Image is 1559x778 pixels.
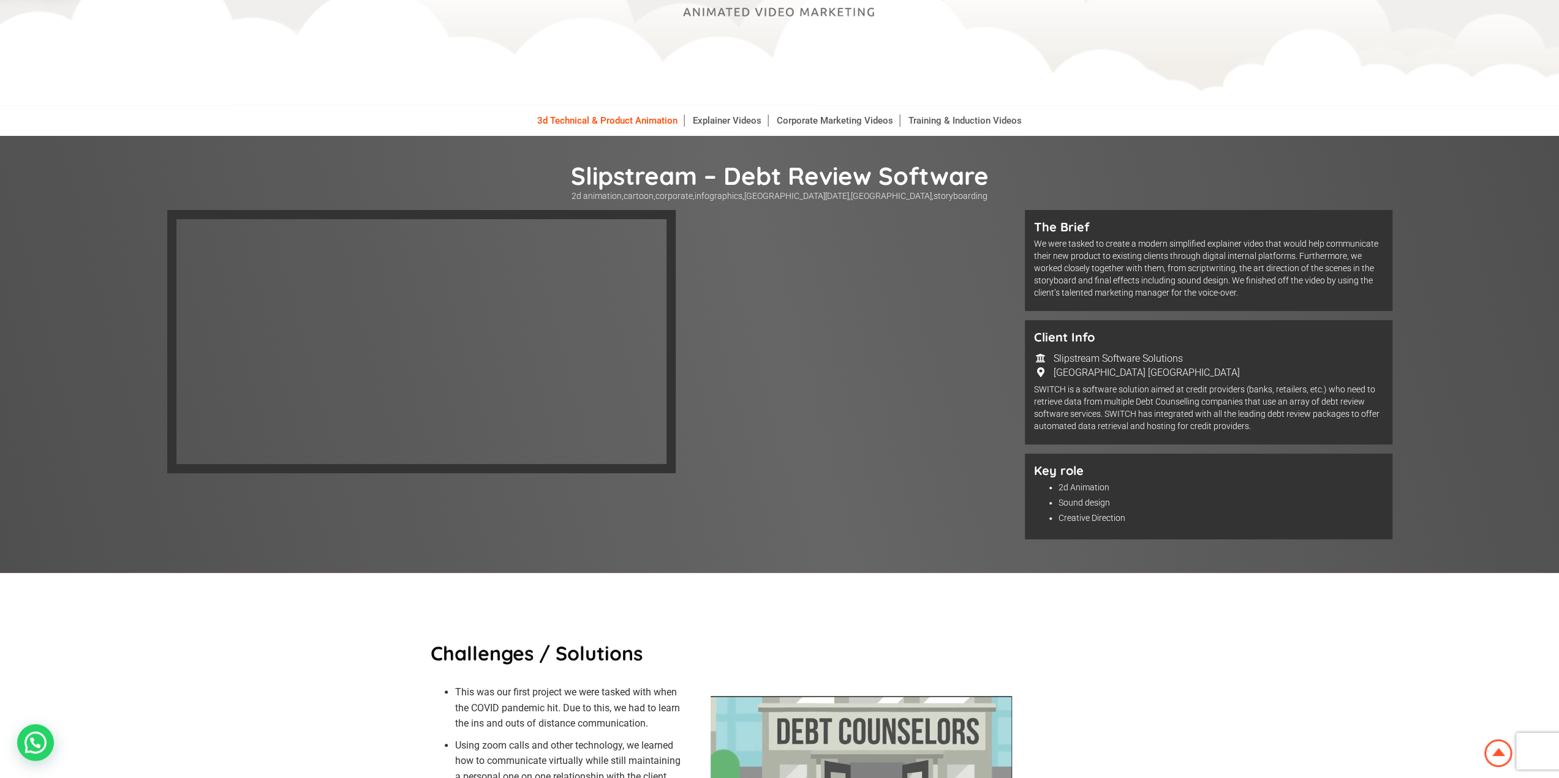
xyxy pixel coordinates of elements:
[1482,737,1515,769] img: Animation Studio South Africa
[431,643,682,663] h6: Challenges / Solutions
[851,191,932,201] a: [GEOGRAPHIC_DATA]
[655,191,693,201] a: corporate
[455,686,680,729] span: This was our first project we were tasked with when the COVID pandemic hit. Due to this, we had t...
[744,191,849,201] a: [GEOGRAPHIC_DATA][DATE]
[695,191,742,201] a: infographics
[771,114,900,127] a: Corporate Marketing Videos
[624,191,654,201] a: cartoon
[1034,238,1383,299] p: We were tasked to create a modern simplified explainer video that would help communicate their ne...
[687,114,768,127] a: Explainer Videos
[1053,366,1240,379] td: [GEOGRAPHIC_DATA] [GEOGRAPHIC_DATA]
[1059,481,1383,493] li: 2d Animation
[1034,329,1383,345] h5: Client Info
[1034,383,1383,432] p: SWITCH is a software solution aimed at credit providers (banks, retailers, etc.) who need to retr...
[167,160,1392,191] h1: Slipstream – Debt Review Software
[1059,512,1383,524] li: Creative Direction
[1053,352,1240,365] td: Slipstream Software Solutions
[1059,496,1383,509] li: Sound design
[934,191,987,201] a: storyboarding
[531,114,684,127] a: 3d Technical & Product Animation
[902,114,1028,127] a: Training & Induction Videos
[1034,219,1383,234] h5: The Brief
[572,191,622,201] a: 2d animation
[1034,463,1383,478] h5: Key role
[167,191,1392,201] p: , , , , , ,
